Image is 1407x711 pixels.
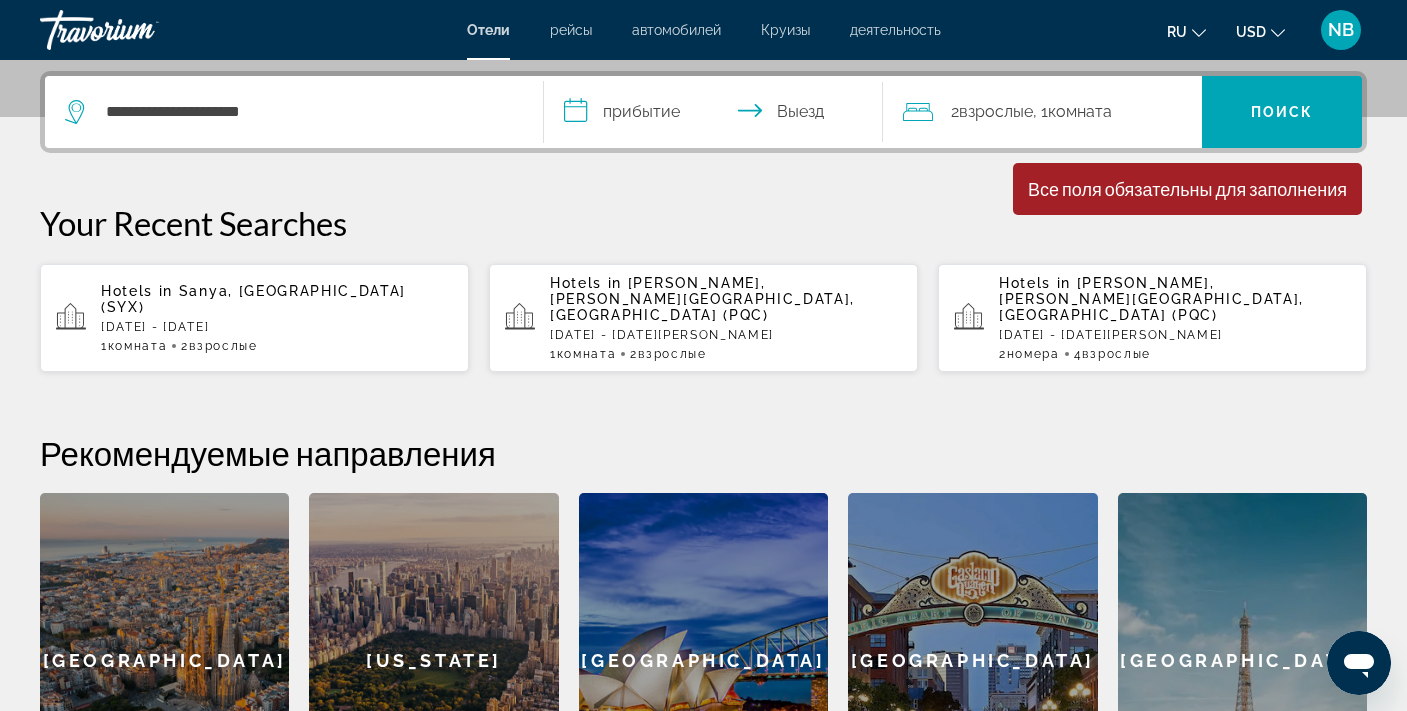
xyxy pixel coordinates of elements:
span: 2 [999,347,1060,361]
a: Отели [467,22,510,38]
span: 4 [1074,347,1151,361]
a: деятельность [850,22,941,38]
span: номера [1007,347,1060,361]
p: [DATE] - [DATE][PERSON_NAME] [999,328,1351,342]
button: Select check in and out date [544,76,883,148]
button: Travelers: 2 adults, 0 children [883,76,1202,148]
span: Комната [1048,102,1112,121]
span: , 1 [1033,98,1112,126]
span: Взрослые [189,339,257,353]
span: NB [1328,20,1354,40]
div: Search widget [45,76,1362,148]
button: User Menu [1315,9,1367,51]
span: Взрослые [1082,347,1150,361]
a: автомобилей [632,22,721,38]
span: Комната [557,347,617,361]
button: Change currency [1236,17,1285,46]
span: ru [1167,24,1187,40]
p: [DATE] - [DATE] [101,320,453,334]
span: USD [1236,24,1266,40]
span: Sanya, [GEOGRAPHIC_DATA] (SYX) [101,283,406,315]
span: Взрослые [638,347,706,361]
button: Search [1202,76,1362,148]
span: 1 [550,347,616,361]
input: Search hotel destination [104,97,513,127]
p: [DATE] - [DATE][PERSON_NAME] [550,328,902,342]
a: Travorium [40,4,240,56]
h2: Рекомендуемые направления [40,433,1367,473]
span: Взрослые [959,102,1033,121]
span: 1 [101,339,167,353]
div: Все поля обязательны для заполнения [1028,178,1347,200]
span: Hotels in [101,283,173,299]
span: [PERSON_NAME], [PERSON_NAME][GEOGRAPHIC_DATA], [GEOGRAPHIC_DATA] (PQC) [999,275,1304,323]
button: Hotels in Sanya, [GEOGRAPHIC_DATA] (SYX)[DATE] - [DATE]1Комната2Взрослые [40,263,469,373]
span: Комната [108,339,168,353]
span: 2 [181,339,257,353]
span: 2 [951,98,1033,126]
button: Change language [1167,17,1206,46]
a: рейсы [550,22,592,38]
span: Hotels in [999,275,1071,291]
span: Поиск [1251,104,1314,120]
iframe: Кнопка запуска окна обмена сообщениями [1327,631,1391,695]
span: [PERSON_NAME], [PERSON_NAME][GEOGRAPHIC_DATA], [GEOGRAPHIC_DATA] (PQC) [550,275,855,323]
button: Hotels in [PERSON_NAME], [PERSON_NAME][GEOGRAPHIC_DATA], [GEOGRAPHIC_DATA] (PQC)[DATE] - [DATE][P... [938,263,1367,373]
a: Круизы [761,22,810,38]
span: Hotels in [550,275,622,291]
p: Your Recent Searches [40,203,1367,243]
button: Hotels in [PERSON_NAME], [PERSON_NAME][GEOGRAPHIC_DATA], [GEOGRAPHIC_DATA] (PQC)[DATE] - [DATE][P... [489,263,918,373]
span: 2 [630,347,706,361]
